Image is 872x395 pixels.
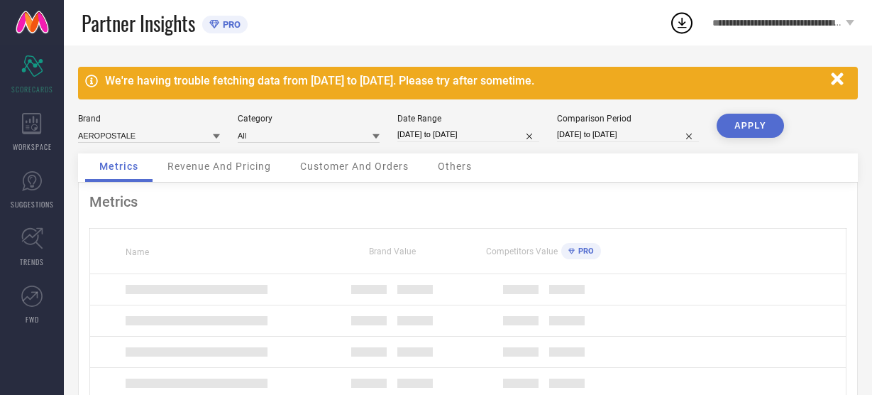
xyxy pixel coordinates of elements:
div: Metrics [89,193,846,210]
span: SCORECARDS [11,84,53,94]
input: Select date range [397,127,539,142]
span: PRO [575,247,594,256]
div: Brand [78,114,220,124]
span: TRENDS [20,256,44,267]
span: WORKSPACE [13,141,52,152]
span: Revenue And Pricing [167,161,271,172]
span: PRO [219,19,241,30]
span: Brand Value [369,247,416,256]
span: SUGGESTIONS [11,199,54,210]
span: Partner Insights [82,9,195,38]
div: Category [238,114,380,124]
span: Name [126,247,149,257]
button: APPLY [717,114,784,138]
span: Others [438,161,472,172]
div: Comparison Period [557,114,699,124]
span: Metrics [99,161,138,172]
div: Open download list [669,10,695,36]
span: Competitors Value [486,247,558,256]
div: We're having trouble fetching data from [DATE] to [DATE]. Please try after sometime. [105,74,824,87]
div: Date Range [397,114,539,124]
input: Select comparison period [557,127,699,142]
span: Customer And Orders [300,161,409,172]
span: FWD [26,314,39,325]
